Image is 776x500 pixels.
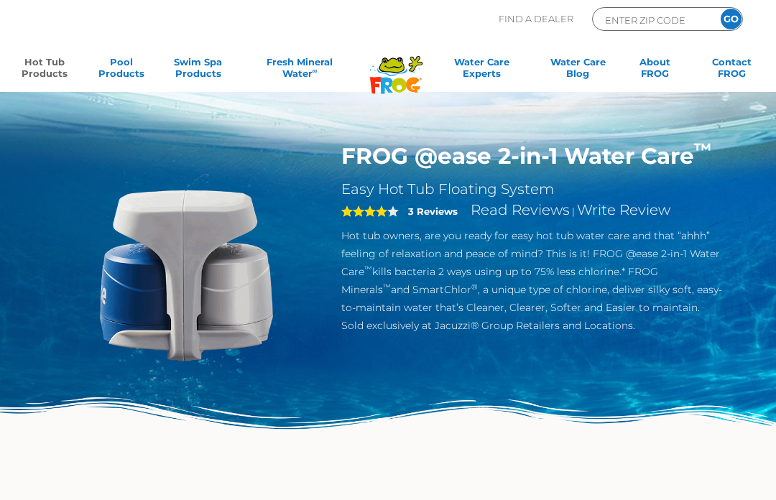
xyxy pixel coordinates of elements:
input: GO [721,9,742,29]
sup: ™ [364,264,372,274]
sup: ™ [383,282,391,292]
a: Water CareBlog [548,56,608,85]
sup: ∞ [313,67,318,75]
p: Find A Dealer [499,7,573,31]
a: AboutFROG [625,56,685,85]
span: 4 [341,205,387,217]
a: ContactFROG [702,56,762,85]
a: Hot TubProducts [14,56,74,85]
img: @ease-2-in-1-Holder-v2.png [53,142,320,409]
h2: Easy Hot Tub Floating System [341,180,723,198]
a: Swim SpaProducts [168,56,228,85]
sup: ® [471,282,478,292]
a: Fresh MineralWater∞ [245,56,354,85]
a: Read Reviews [471,201,570,218]
img: Frog Products Logo [362,37,430,94]
p: Hot tub owners, are you ready for easy hot tub water care and that “ahhh” feeling of relaxation a... [341,227,723,335]
strong: 3 Reviews [408,205,458,217]
a: Water CareExperts [433,56,531,85]
sup: ™ [694,139,711,159]
a: PoolProducts [91,56,151,85]
a: Write Review [577,201,670,218]
h1: FROG @ease 2-in-1 Water Care [341,142,723,170]
span: | [572,205,575,217]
